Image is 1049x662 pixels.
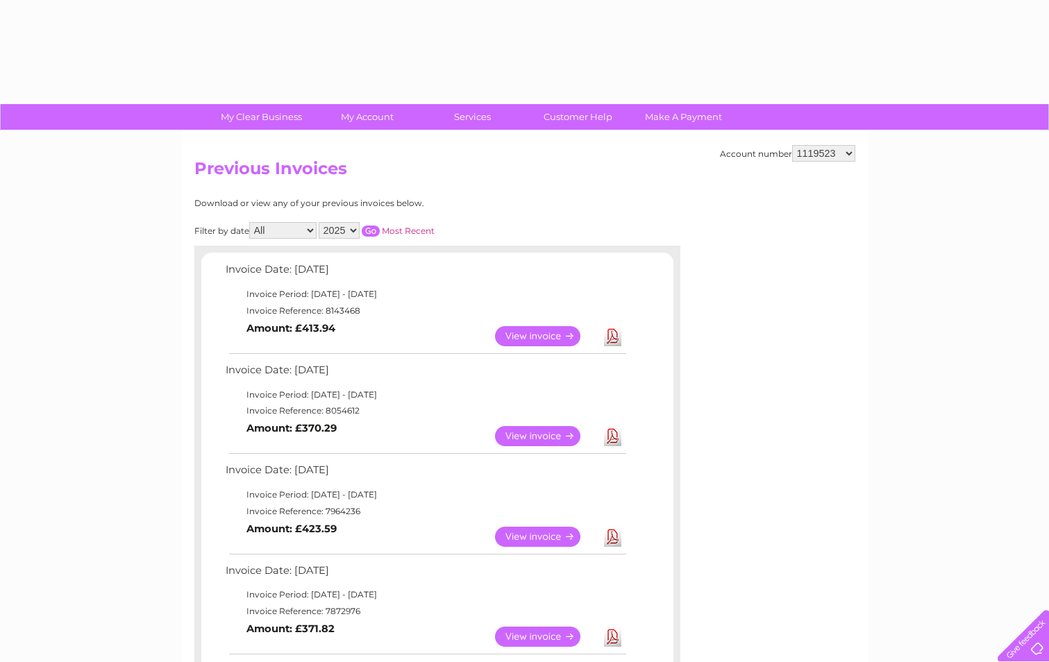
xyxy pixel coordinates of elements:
td: Invoice Reference: 8054612 [222,402,628,419]
b: Amount: £371.82 [246,622,335,635]
a: Services [415,104,530,130]
a: Most Recent [382,226,435,236]
a: View [495,326,597,346]
b: Amount: £413.94 [246,322,335,334]
a: View [495,627,597,647]
a: View [495,426,597,446]
div: Filter by date [194,222,559,239]
td: Invoice Period: [DATE] - [DATE] [222,586,628,603]
a: Download [604,426,621,446]
td: Invoice Reference: 8143468 [222,303,628,319]
a: Download [604,527,621,547]
div: Account number [720,145,855,162]
td: Invoice Reference: 7872976 [222,603,628,620]
td: Invoice Date: [DATE] [222,561,628,587]
h2: Previous Invoices [194,159,855,185]
b: Amount: £370.29 [246,422,337,434]
td: Invoice Date: [DATE] [222,260,628,286]
a: Download [604,326,621,346]
td: Invoice Period: [DATE] - [DATE] [222,286,628,303]
td: Invoice Reference: 7964236 [222,503,628,520]
td: Invoice Period: [DATE] - [DATE] [222,486,628,503]
b: Amount: £423.59 [246,523,337,535]
td: Invoice Period: [DATE] - [DATE] [222,387,628,403]
td: Invoice Date: [DATE] [222,461,628,486]
a: My Account [310,104,424,130]
a: Download [604,627,621,647]
a: View [495,527,597,547]
td: Invoice Date: [DATE] [222,361,628,387]
a: Make A Payment [626,104,741,130]
a: Customer Help [521,104,635,130]
a: My Clear Business [204,104,319,130]
div: Download or view any of your previous invoices below. [194,198,559,208]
